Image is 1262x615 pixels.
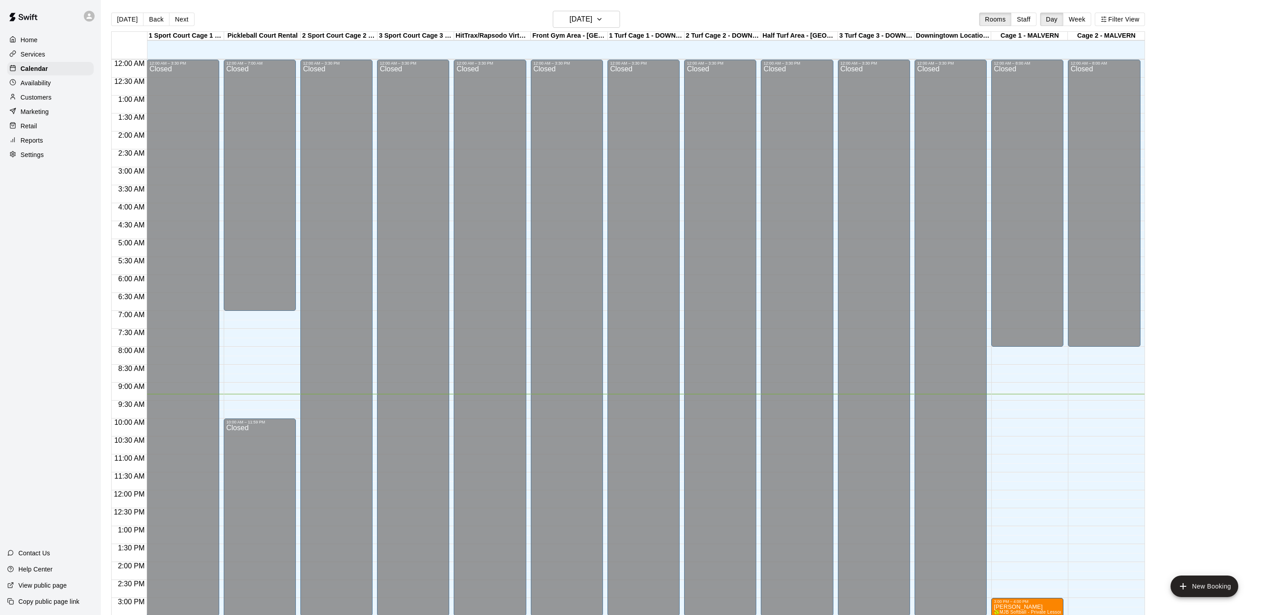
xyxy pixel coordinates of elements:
div: Cage 1 - MALVERN [991,32,1068,40]
div: 12:00 AM – 3:30 PM [687,61,754,65]
span: 2:30 AM [116,149,147,157]
div: HitTrax/Rapsodo Virtual Reality Rental Cage - 16'x35' [454,32,531,40]
a: Calendar [7,62,94,75]
p: Reports [21,136,43,145]
div: 3:00 PM – 4:00 PM [994,599,1061,604]
button: Next [169,13,194,26]
span: 10:30 AM [112,436,147,444]
p: Customers [21,93,52,102]
p: View public page [18,581,67,590]
div: 12:00 AM – 8:00 AM: Closed [1068,60,1140,347]
button: Week [1063,13,1091,26]
div: 2 Sport Court Cage 2 - DOWNINGTOWN [301,32,377,40]
div: Home [7,33,94,47]
span: 1:30 PM [116,544,147,552]
div: 10:00 AM – 11:59 PM [226,420,293,424]
span: 9:00 AM [116,383,147,390]
span: 10:00 AM [112,419,147,426]
div: 12:00 AM – 3:30 PM [917,61,984,65]
div: 12:00 AM – 7:00 AM: Closed [224,60,296,311]
button: Filter View [1095,13,1145,26]
div: Closed [1071,65,1137,350]
a: Customers [7,91,94,104]
button: Back [143,13,169,26]
span: 12:00 AM [112,60,147,67]
div: Pickleball Court Rental [224,32,301,40]
p: Home [21,35,38,44]
a: Services [7,48,94,61]
div: 3 Sport Court Cage 3 - DOWNINGTOWN [377,32,454,40]
div: Downingtown Location - OUTDOOR Turf Area [915,32,991,40]
div: 12:00 AM – 3:30 PM [763,61,830,65]
span: 8:30 AM [116,365,147,372]
div: 12:00 AM – 8:00 AM: Closed [991,60,1063,347]
div: 12:00 AM – 3:30 PM [456,61,523,65]
button: Rooms [979,13,1011,26]
div: Half Turf Area - [GEOGRAPHIC_DATA] [761,32,838,40]
div: 12:00 AM – 3:30 PM [149,61,216,65]
div: 12:00 AM – 3:30 PM [303,61,370,65]
span: 11:30 AM [112,472,147,480]
a: Retail [7,119,94,133]
p: Contact Us [18,549,50,558]
div: 1 Turf Cage 1 - DOWNINGTOWN [608,32,685,40]
span: 12:30 AM [112,78,147,85]
p: Services [21,50,45,59]
a: Reports [7,134,94,147]
span: 4:00 AM [116,203,147,211]
div: 1 Sport Court Cage 1 - DOWNINGTOWN [147,32,224,40]
div: 12:00 AM – 3:30 PM [380,61,447,65]
span: 12:00 PM [112,490,147,498]
span: 2:00 PM [116,562,147,570]
button: [DATE] [111,13,143,26]
span: 12:30 PM [112,508,147,516]
div: Closed [226,65,293,314]
span: 2:00 AM [116,131,147,139]
span: 8:00 AM [116,347,147,354]
div: 12:00 AM – 3:30 PM [610,61,677,65]
p: Marketing [21,107,49,116]
button: [DATE] [553,11,620,28]
p: Settings [21,150,44,159]
span: 1:00 AM [116,96,147,103]
span: 11:00 AM [112,454,147,462]
div: 12:00 AM – 8:00 AM [1071,61,1137,65]
div: 12:00 AM – 7:00 AM [226,61,293,65]
p: Copy public page link [18,597,79,606]
button: Day [1040,13,1063,26]
h6: [DATE] [569,13,592,26]
p: Retail [21,122,37,131]
div: Settings [7,148,94,161]
span: 6:00 AM [116,275,147,283]
div: Closed [994,65,1061,350]
span: 1:00 PM [116,526,147,534]
div: Cage 2 - MALVERN [1068,32,1145,40]
div: 2 Turf Cage 2 - DOWNINGTOWN [685,32,761,40]
span: 5:30 AM [116,257,147,265]
span: 🥎MJB Softball - Private Lesson - 60 Minute - [GEOGRAPHIC_DATA] LOCATION🥎 [994,610,1172,615]
button: Staff [1011,13,1036,26]
span: 3:00 PM [116,598,147,606]
a: Marketing [7,105,94,118]
p: Availability [21,79,51,87]
a: Availability [7,76,94,90]
div: 3 Turf Cage 3 - DOWNINGTOWN [838,32,915,40]
div: 12:00 AM – 3:30 PM [533,61,600,65]
span: 3:30 AM [116,185,147,193]
span: 2:30 PM [116,580,147,588]
span: 7:00 AM [116,311,147,318]
span: 9:30 AM [116,401,147,408]
div: 12:00 AM – 3:30 PM [841,61,907,65]
span: 4:30 AM [116,221,147,229]
p: Calendar [21,64,48,73]
span: 6:30 AM [116,293,147,301]
span: 3:00 AM [116,167,147,175]
span: 7:30 AM [116,329,147,336]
